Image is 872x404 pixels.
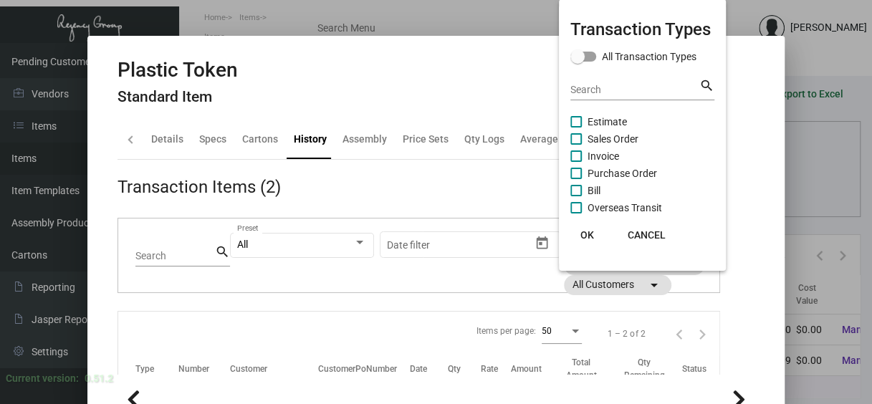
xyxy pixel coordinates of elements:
[616,222,677,248] button: CANCEL
[602,48,696,65] span: All Transaction Types
[570,16,714,42] mat-card-title: Transaction Types
[588,130,638,148] span: Sales Order
[588,199,662,216] span: Overseas Transit
[699,77,714,95] mat-icon: search
[588,148,619,165] span: Invoice
[588,165,657,182] span: Purchase Order
[628,229,666,241] span: CANCEL
[580,229,594,241] span: OK
[588,182,600,199] span: Bill
[565,222,610,248] button: OK
[85,371,113,386] div: 0.51.2
[588,113,627,130] span: Estimate
[6,371,79,386] div: Current version:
